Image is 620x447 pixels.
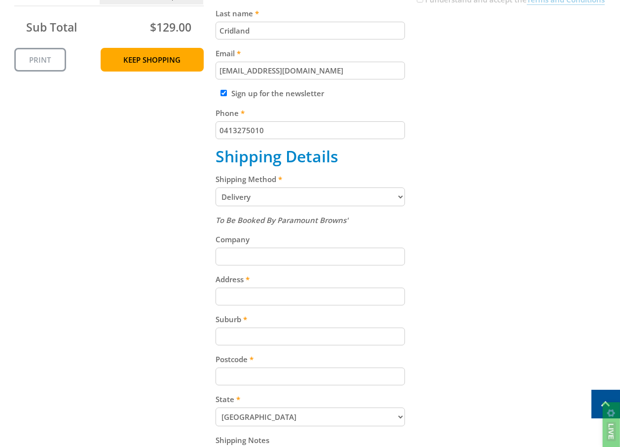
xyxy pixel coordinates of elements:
[216,147,405,166] h2: Shipping Details
[26,19,77,35] span: Sub Total
[216,368,405,385] input: Please enter your postcode.
[216,62,405,79] input: Please enter your email address.
[216,22,405,39] input: Please enter your last name.
[216,434,405,446] label: Shipping Notes
[216,107,405,119] label: Phone
[14,48,66,72] a: Print
[101,48,204,72] a: Keep Shopping
[216,273,405,285] label: Address
[607,422,616,441] span: Live
[216,313,405,325] label: Suburb
[216,408,405,426] select: Please select your state.
[216,215,348,225] em: To Be Booked By Paramount Browns'
[216,328,405,345] input: Please enter your suburb.
[216,393,405,405] label: State
[216,353,405,365] label: Postcode
[216,233,405,245] label: Company
[216,121,405,139] input: Please enter your telephone number.
[216,47,405,59] label: Email
[216,7,405,19] label: Last name
[216,187,405,206] select: Please select a shipping method.
[216,288,405,305] input: Please enter your address.
[603,402,620,447] section: Better navigator - Live page
[150,19,191,35] span: $129.00
[231,88,324,98] label: Sign up for the newsletter
[216,173,405,185] label: Shipping Method
[603,402,620,447] button: Tool menu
